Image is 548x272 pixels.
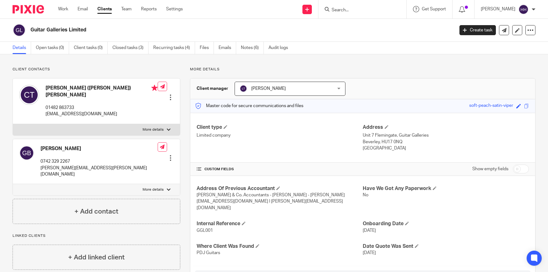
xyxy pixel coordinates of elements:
h4: Internal Reference [197,220,363,227]
h4: Client type [197,124,363,131]
a: Work [58,6,68,12]
span: PDJ Guitars [197,251,220,255]
img: svg%3E [19,145,34,160]
img: svg%3E [13,24,26,37]
img: svg%3E [19,85,39,105]
p: More details [190,67,535,72]
p: More details [143,187,164,192]
a: Details [13,42,31,54]
p: 0742 329 2267 [41,158,158,165]
i: Primary [151,85,158,91]
a: Clients [97,6,112,12]
a: Create task [459,25,496,35]
input: Search [331,8,388,13]
a: Recurring tasks (4) [153,42,195,54]
h4: [PERSON_NAME] ([PERSON_NAME]) [PERSON_NAME] [46,85,158,98]
h4: + Add contact [74,207,118,216]
div: soft-peach-satin-viper [469,102,513,110]
a: Audit logs [269,42,293,54]
h4: Address Of Previous Accountant [197,185,363,192]
p: [EMAIL_ADDRESS][DOMAIN_NAME] [46,111,158,117]
h4: Where Client Was Found [197,243,363,250]
p: Linked clients [13,233,180,238]
h4: Have We Got Any Paperwork [363,185,529,192]
p: Unit 7 Flemingate, Guitar Galleries [363,132,529,139]
p: 01482 863733 [46,105,158,111]
h4: Date Quote Was Sent [363,243,529,250]
a: Email [78,6,88,12]
p: Client contacts [13,67,180,72]
h2: Guitar Galleries Limited [30,27,366,33]
img: svg%3E [240,85,247,92]
p: [PERSON_NAME] [481,6,515,12]
span: [DATE] [363,228,376,233]
p: Limited company [197,132,363,139]
span: Get Support [422,7,446,11]
h3: Client manager [197,85,228,92]
h4: [PERSON_NAME] [41,145,158,152]
span: GGL001 [197,228,213,233]
p: [GEOGRAPHIC_DATA] [363,145,529,151]
span: [DATE] [363,251,376,255]
p: More details [143,127,164,132]
a: Settings [166,6,183,12]
a: Open tasks (0) [36,42,69,54]
span: [PERSON_NAME] & Co. Accountants - [PERSON_NAME] - [PERSON_NAME][EMAIL_ADDRESS][DOMAIN_NAME] l [PE... [197,193,345,210]
h4: + Add linked client [68,253,125,262]
p: Master code for secure communications and files [195,103,303,109]
a: Team [121,6,132,12]
a: Reports [141,6,157,12]
label: Show empty fields [472,166,508,172]
h4: Onboarding Date [363,220,529,227]
p: [PERSON_NAME][EMAIL_ADDRESS][PERSON_NAME][DOMAIN_NAME] [41,165,158,178]
a: Closed tasks (3) [112,42,149,54]
a: Notes (6) [241,42,264,54]
span: No [363,193,368,197]
h4: Address [363,124,529,131]
img: svg%3E [518,4,529,14]
a: Client tasks (0) [74,42,108,54]
span: [PERSON_NAME] [251,86,286,91]
h4: CUSTOM FIELDS [197,167,363,172]
a: Emails [219,42,236,54]
img: Pixie [13,5,44,14]
p: Beverley, HU17 0NQ [363,139,529,145]
a: Files [200,42,214,54]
